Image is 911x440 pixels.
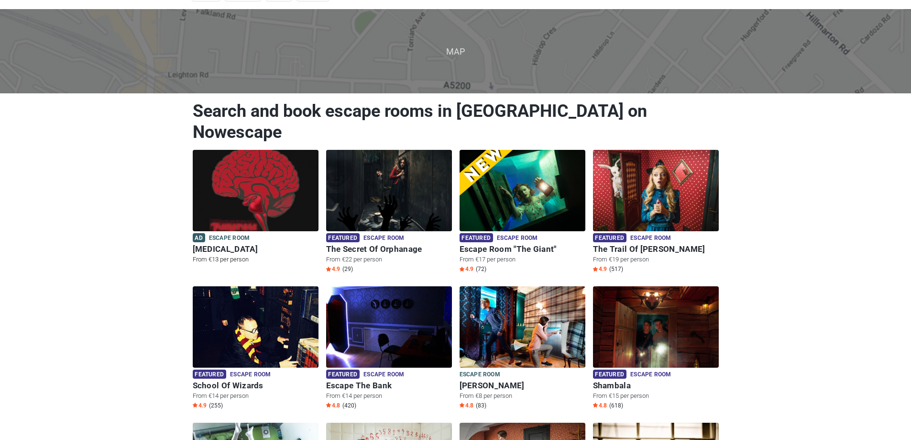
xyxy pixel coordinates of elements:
p: From €14 per person [193,392,318,400]
span: Escape room [460,370,500,380]
span: 4.9 [193,402,207,409]
h6: Shambala [593,381,719,391]
span: 4.9 [593,265,607,273]
span: Escape room [230,370,271,380]
span: Featured [460,233,493,242]
span: (517) [609,265,623,273]
h6: [PERSON_NAME] [460,381,585,391]
span: 4.8 [326,402,340,409]
img: The Trail Of Alice [593,150,719,231]
h1: Search and book escape rooms in [GEOGRAPHIC_DATA] on Nowescape [193,101,719,143]
h6: [MEDICAL_DATA] [193,244,318,254]
p: From €17 per person [460,255,585,264]
span: Featured [593,233,626,242]
a: Paranoia Ad Escape room [MEDICAL_DATA] From €13 per person [193,150,318,266]
p: From €8 per person [460,392,585,400]
img: Star [326,403,331,407]
img: Star [193,403,198,407]
span: 4.8 [460,402,473,409]
span: 4.9 [326,265,340,273]
p: From €14 per person [326,392,452,400]
img: Star [326,267,331,271]
span: Featured [326,233,360,242]
img: Shambala [593,286,719,368]
p: From €15 per person [593,392,719,400]
img: Star [593,403,598,407]
img: Escape Room "The Giant" [460,150,585,231]
a: Escape Room "The Giant" Featured Escape room Escape Room "The Giant" From €17 per person Star4.9 ... [460,150,585,275]
a: The Secret Of Orphanage Featured Escape room The Secret Of Orphanage From €22 per person Star4.9 ... [326,150,452,275]
a: School Of Wizards Featured Escape room School Of Wizards From €14 per person Star4.9 (255) [193,286,318,411]
span: Escape room [363,370,404,380]
span: Featured [326,370,360,379]
h6: School Of Wizards [193,381,318,391]
span: Escape room [209,233,250,244]
img: The Secret Of Orphanage [326,150,452,231]
span: Escape room [630,233,671,244]
span: (72) [476,265,486,273]
span: (83) [476,402,486,409]
span: (420) [342,402,356,409]
a: Escape The Bank Featured Escape room Escape The Bank From €14 per person Star4.8 (420) [326,286,452,411]
span: 4.8 [593,402,607,409]
p: From €13 per person [193,255,318,264]
a: Shambala Featured Escape room Shambala From €15 per person Star4.8 (618) [593,286,719,411]
span: Featured [593,370,626,379]
img: Star [593,267,598,271]
img: School Of Wizards [193,286,318,368]
span: Escape room [363,233,404,244]
span: (618) [609,402,623,409]
span: Escape room [497,233,538,244]
span: (29) [342,265,353,273]
h6: The Secret Of Orphanage [326,244,452,254]
img: Escape The Bank [326,286,452,368]
img: Star [460,403,464,407]
span: Escape room [630,370,671,380]
img: Star [460,267,464,271]
img: Paranoia [193,150,318,231]
h6: Escape The Bank [326,381,452,391]
span: 4.9 [460,265,473,273]
img: Sherlock Holmes [460,286,585,368]
span: Ad [193,233,205,242]
h6: Escape Room "The Giant" [460,244,585,254]
h6: The Trail Of [PERSON_NAME] [593,244,719,254]
p: From €19 per person [593,255,719,264]
span: (255) [209,402,223,409]
span: Featured [193,370,226,379]
p: From €22 per person [326,255,452,264]
a: The Trail Of Alice Featured Escape room The Trail Of [PERSON_NAME] From €19 per person Star4.9 (517) [593,150,719,275]
a: Sherlock Holmes Escape room [PERSON_NAME] From €8 per person Star4.8 (83) [460,286,585,411]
